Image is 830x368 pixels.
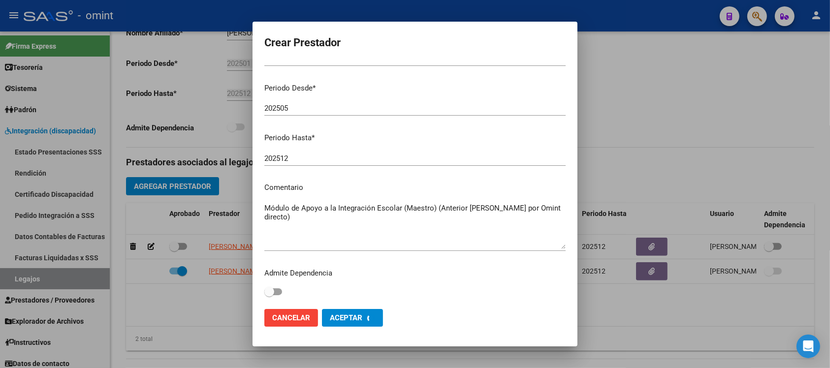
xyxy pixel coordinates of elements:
p: Periodo Desde [264,83,566,94]
p: Admite Dependencia [264,268,566,279]
button: Aceptar [322,309,383,327]
p: Comentario [264,182,566,193]
span: Cancelar [272,313,310,322]
p: Periodo Hasta [264,132,566,144]
div: Open Intercom Messenger [797,335,820,358]
h2: Crear Prestador [264,33,566,52]
button: Cancelar [264,309,318,327]
span: Aceptar [330,313,362,322]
